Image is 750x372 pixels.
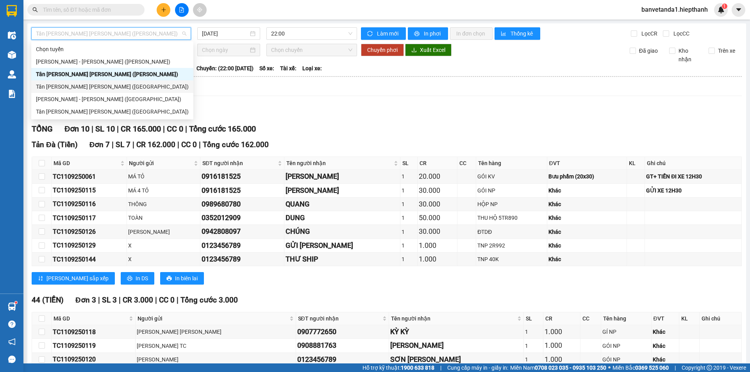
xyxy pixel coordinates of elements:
[98,295,100,304] span: |
[284,170,400,183] td: HIỀN
[197,7,202,12] span: aim
[543,312,580,325] th: CR
[128,172,199,181] div: MÁ TỎ
[675,363,676,372] span: |
[390,326,522,337] div: KỲ KỲ
[8,338,16,345] span: notification
[635,5,714,14] span: banvetanda1.hiepthanh
[284,211,400,225] td: DUNG
[8,90,16,98] img: solution-icon
[286,212,399,223] div: DUNG
[635,365,669,371] strong: 0369 525 060
[166,276,172,282] span: printer
[202,46,248,54] input: Chọn ngày
[52,184,127,198] td: TC1109250115
[548,228,626,236] div: Khác
[8,31,16,39] img: warehouse-icon
[200,198,284,211] td: 0989680780
[53,199,125,209] div: TC1109250116
[402,200,416,208] div: 1
[362,363,434,372] span: Hỗ trợ kỹ thuật:
[202,212,283,223] div: 0352012909
[132,140,134,149] span: |
[735,6,742,13] span: caret-down
[202,240,283,251] div: 0123456789
[548,255,626,263] div: Khác
[284,184,400,198] td: HIỀN
[54,314,127,323] span: Mã GD
[271,44,352,56] span: Chọn chuyến
[8,320,16,328] span: question-circle
[419,185,456,196] div: 30.000
[402,255,416,263] div: 1
[476,157,547,170] th: Tên hàng
[286,254,399,265] div: THƯ SHIP
[280,64,296,73] span: Tài xế:
[36,45,189,53] div: Chọn tuyến
[179,7,184,12] span: file-add
[286,226,399,237] div: CHÚNG
[202,185,283,196] div: 0916181525
[361,27,406,40] button: syncLàm mới
[7,5,17,17] img: logo-vxr
[52,253,127,266] td: TC1109250144
[511,29,534,38] span: Thống kê
[128,228,199,236] div: [PERSON_NAME]
[548,241,626,250] div: Khác
[8,356,16,363] span: message
[202,226,283,237] div: 0942808097
[510,363,606,372] span: Miền Nam
[112,140,114,149] span: |
[477,255,545,263] div: TNP 40K
[53,354,134,364] div: TC1109250120
[525,328,542,336] div: 1
[181,140,197,149] span: CC 0
[402,186,416,195] div: 1
[189,124,256,133] span: Tổng cước 165.000
[389,339,524,352] td: TRIỀU HƯNG
[408,27,448,40] button: printerIn phơi
[390,354,522,365] div: SƠN [PERSON_NAME]
[715,46,738,55] span: Trên xe
[36,82,189,91] div: Tân [PERSON_NAME] [PERSON_NAME] ([GEOGRAPHIC_DATA])
[420,46,445,54] span: Xuất Excel
[163,124,165,133] span: |
[707,365,712,370] span: copyright
[36,28,186,39] span: Tân Châu - Hồ Chí Minh (TIỀN)
[53,213,125,223] div: TC1109250117
[202,171,283,182] div: 0916181525
[548,200,626,208] div: Khác
[199,140,201,149] span: |
[95,124,115,133] span: SL 10
[450,27,493,40] button: In đơn chọn
[457,157,476,170] th: CC
[524,312,543,325] th: SL
[297,326,388,337] div: 0907772650
[137,314,288,323] span: Người gửi
[53,341,134,351] div: TC1109250119
[377,29,400,38] span: Làm mới
[52,325,136,339] td: TC1109250118
[608,366,611,369] span: ⚪️
[52,239,127,253] td: TC1109250129
[32,7,38,12] span: search
[419,171,456,182] div: 20.000
[64,124,89,133] span: Đơn 10
[440,363,441,372] span: |
[53,227,125,237] div: TC1109250126
[193,3,207,17] button: aim
[401,365,434,371] strong: 1900 633 818
[75,295,96,304] span: Đơn 3
[645,157,742,170] th: Ghi chú
[53,185,125,195] div: TC1109250115
[723,4,726,9] span: 1
[402,172,416,181] div: 1
[548,214,626,222] div: Khác
[123,295,153,304] span: CR 3.000
[636,46,661,55] span: Đã giao
[477,241,545,250] div: TNP 2R992
[128,200,199,208] div: THÔNG
[36,70,189,78] div: Tân [PERSON_NAME] [PERSON_NAME] ([PERSON_NAME])
[419,254,456,265] div: 1.000
[32,124,53,133] span: TỔNG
